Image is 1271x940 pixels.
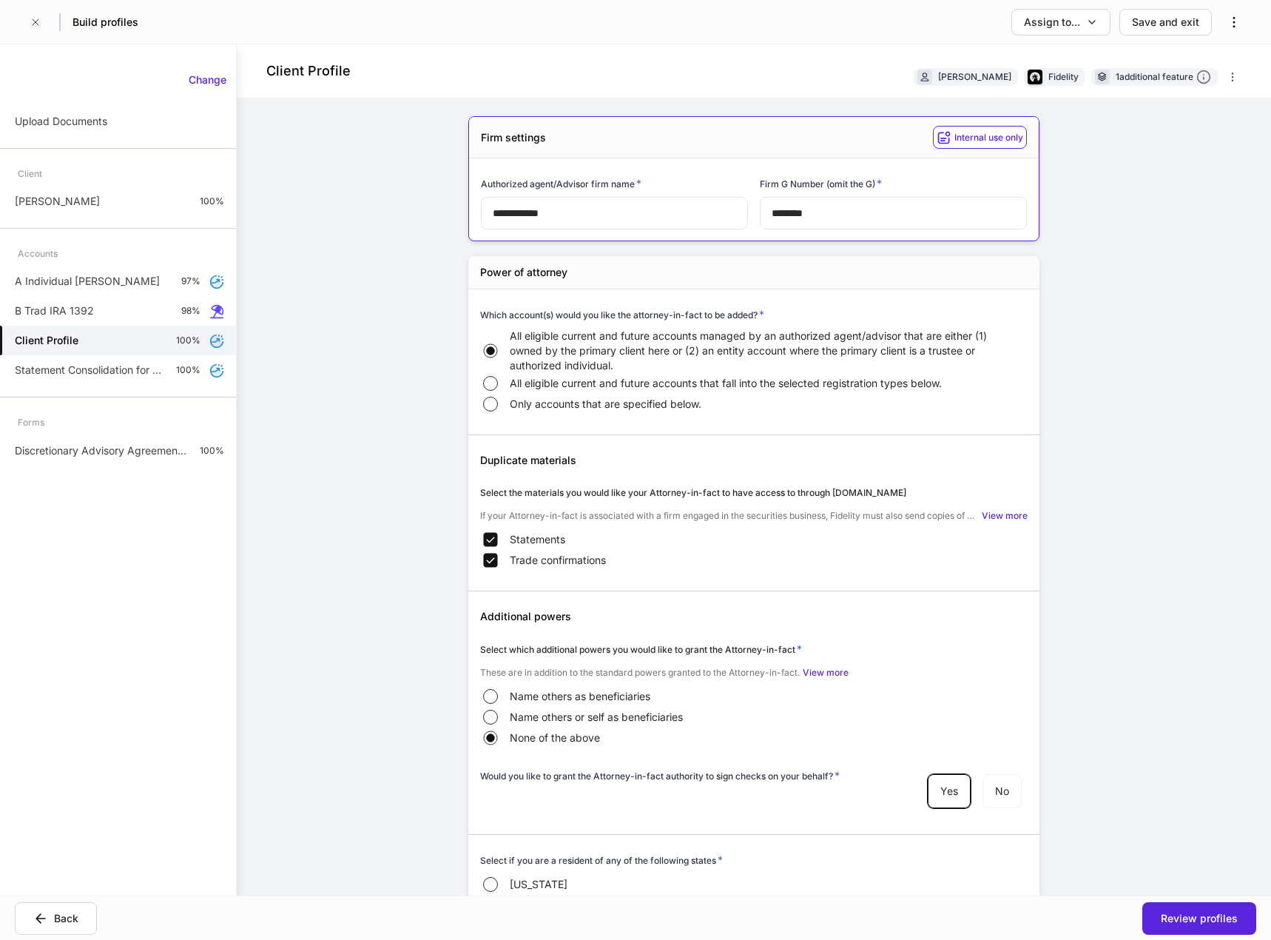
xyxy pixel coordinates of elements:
button: Assign to... [1011,9,1110,36]
span: All eligible current and future accounts that fall into the selected registration types below. [510,376,942,391]
button: View more [803,665,849,680]
div: Forms [18,409,44,435]
p: B Trad IRA 1392 [15,303,94,318]
button: Review profiles [1142,902,1256,935]
h6: Authorized agent/Advisor firm name [481,176,641,191]
span: Trade confirmations [510,553,606,568]
div: Back [54,911,78,926]
div: Select which additional powers you would like to grant the Attorney-in-fact [480,642,1028,657]
div: 1 additional feature [1116,70,1211,85]
span: Only accounts that are specified below. [510,397,701,412]
p: Discretionary Advisory Agreement: Client Wrap Fee [15,443,188,458]
p: 97% [181,275,200,287]
h4: Client Profile [266,62,351,80]
h5: Additional powers [480,609,1028,624]
h5: Build profiles [73,15,138,30]
span: [US_STATE] [510,877,567,892]
h6: Firm G Number (omit the G) [760,176,882,191]
button: View more [982,508,1028,523]
h6: Select if you are a resident of any of the following states [480,853,723,867]
span: Name others or self as beneficiaries [510,710,683,725]
h5: Firm settings [481,130,546,145]
h5: Client Profile [15,333,78,348]
div: Select the materials you would like your Attorney-in-fact to have access to through [DOMAIN_NAME] [480,486,1028,500]
h5: Duplicate materials [480,453,1028,468]
p: 100% [200,195,224,207]
div: Change [189,73,226,87]
span: Name others as beneficiaries [510,689,650,704]
p: A Individual [PERSON_NAME] [15,274,160,289]
button: Save and exit [1119,9,1212,36]
p: 100% [200,445,224,457]
span: None of the above [510,731,600,745]
div: Save and exit [1132,15,1199,30]
span: Statements [510,532,565,547]
p: [PERSON_NAME] [15,194,100,209]
div: Fidelity [1048,70,1079,84]
span: All eligible current and future accounts managed by an authorized agent/advisor that are either (... [510,329,1010,373]
h6: Would you like to grant the Attorney-in-fact authority to sign checks on your behalf? [480,768,840,783]
div: Assign to... [1024,15,1080,30]
h6: Internal use only [954,130,1023,144]
div: Review profiles [1161,911,1238,926]
span: If your Attorney-in-fact is associated with a firm engaged in the securities business, Fidelity m... [480,510,979,522]
div: [PERSON_NAME] [938,70,1011,84]
p: Statement Consolidation for Households [15,363,164,377]
button: Back [15,902,97,935]
p: Upload Documents [15,114,107,129]
button: Change [179,68,236,92]
p: 100% [176,364,200,376]
h6: Which account(s) would you like the attorney-in-fact to be added? [480,307,764,322]
div: Accounts [18,241,58,266]
div: Client [18,161,42,187]
h5: Power of attorney [480,265,567,280]
span: These are in addition to the standard powers granted to the Attorney-in-fact. [480,667,800,679]
p: 100% [176,335,200,346]
p: 98% [181,305,200,317]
